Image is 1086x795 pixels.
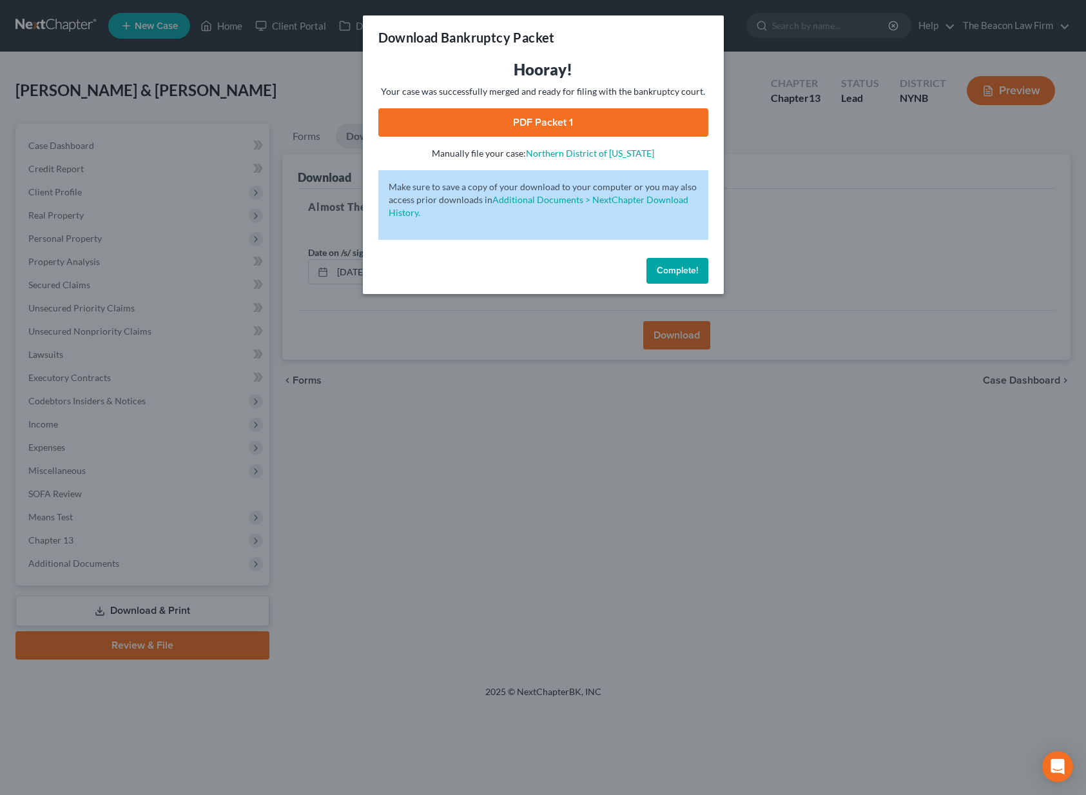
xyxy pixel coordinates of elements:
h3: Download Bankruptcy Packet [378,28,555,46]
div: Open Intercom Messenger [1042,751,1073,782]
a: Northern District of [US_STATE] [526,148,654,159]
p: Make sure to save a copy of your download to your computer or you may also access prior downloads in [389,181,698,219]
button: Complete! [646,258,708,284]
h3: Hooray! [378,59,708,80]
p: Manually file your case: [378,147,708,160]
a: Additional Documents > NextChapter Download History. [389,194,688,218]
a: PDF Packet 1 [378,108,708,137]
p: Your case was successfully merged and ready for filing with the bankruptcy court. [378,85,708,98]
span: Complete! [657,265,698,276]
